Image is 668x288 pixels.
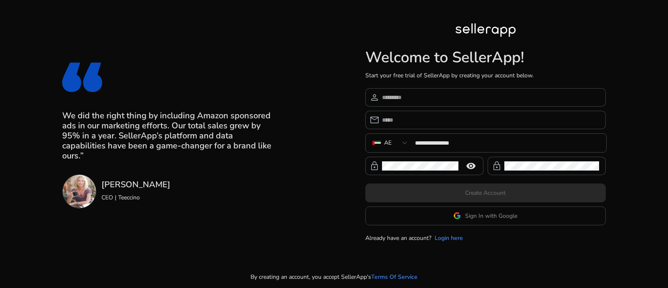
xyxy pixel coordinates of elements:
h3: [PERSON_NAME] [101,180,170,190]
span: person [369,92,380,102]
a: Login here [435,234,463,242]
a: Terms Of Service [371,273,417,281]
span: lock [369,161,380,171]
h1: Welcome to SellerApp! [365,48,606,66]
p: CEO | Teeccino [101,193,170,202]
p: Already have an account? [365,234,431,242]
p: Start your free trial of SellerApp by creating your account below. [365,71,606,80]
div: AE [384,138,392,148]
mat-icon: remove_red_eye [461,161,481,171]
span: lock [492,161,502,171]
h3: We did the right thing by including Amazon sponsored ads in our marketing efforts. Our total sale... [62,111,276,161]
span: email [369,115,380,125]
